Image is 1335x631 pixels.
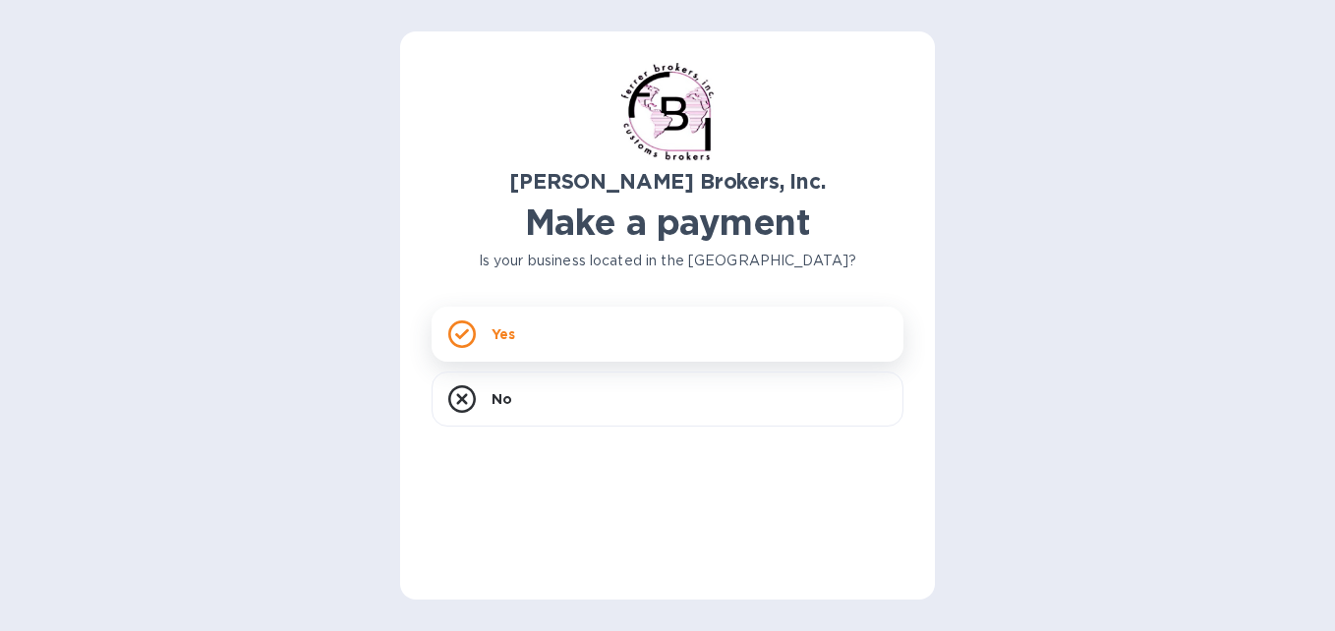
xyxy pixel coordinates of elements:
[492,324,515,344] p: Yes
[432,251,903,271] p: Is your business located in the [GEOGRAPHIC_DATA]?
[509,169,825,194] b: [PERSON_NAME] Brokers, Inc.
[492,389,512,409] p: No
[432,201,903,243] h1: Make a payment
